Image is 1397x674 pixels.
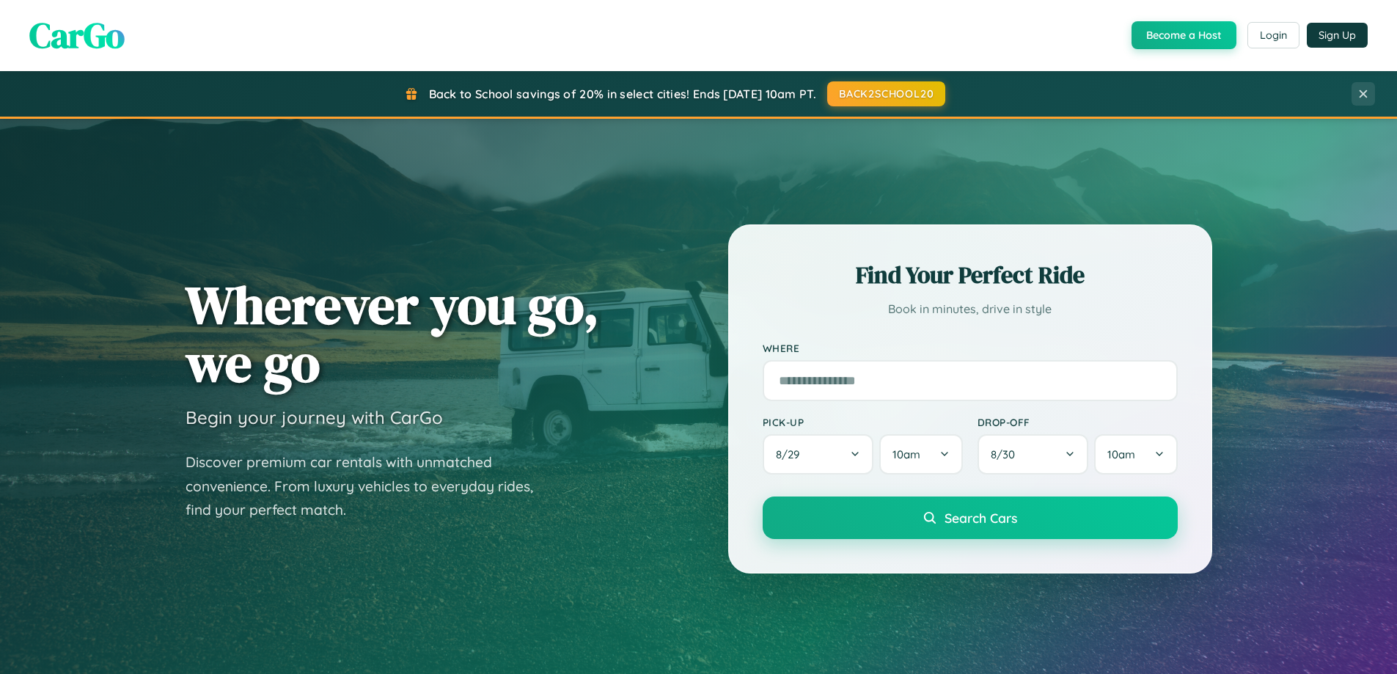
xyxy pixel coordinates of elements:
button: Become a Host [1132,21,1236,49]
span: CarGo [29,11,125,59]
span: 10am [1107,447,1135,461]
h1: Wherever you go, we go [186,276,599,392]
label: Pick-up [763,416,963,428]
span: Back to School savings of 20% in select cities! Ends [DATE] 10am PT. [429,87,816,101]
span: 10am [892,447,920,461]
p: Book in minutes, drive in style [763,298,1178,320]
p: Discover premium car rentals with unmatched convenience. From luxury vehicles to everyday rides, ... [186,450,552,522]
button: 8/30 [978,434,1089,475]
button: BACK2SCHOOL20 [827,81,945,106]
span: 8 / 29 [776,447,807,461]
button: Sign Up [1307,23,1368,48]
label: Where [763,342,1178,354]
span: 8 / 30 [991,447,1022,461]
button: Search Cars [763,497,1178,539]
button: 10am [879,434,962,475]
span: Search Cars [945,510,1017,526]
button: 10am [1094,434,1177,475]
label: Drop-off [978,416,1178,428]
button: 8/29 [763,434,874,475]
h3: Begin your journey with CarGo [186,406,443,428]
button: Login [1247,22,1299,48]
h2: Find Your Perfect Ride [763,259,1178,291]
